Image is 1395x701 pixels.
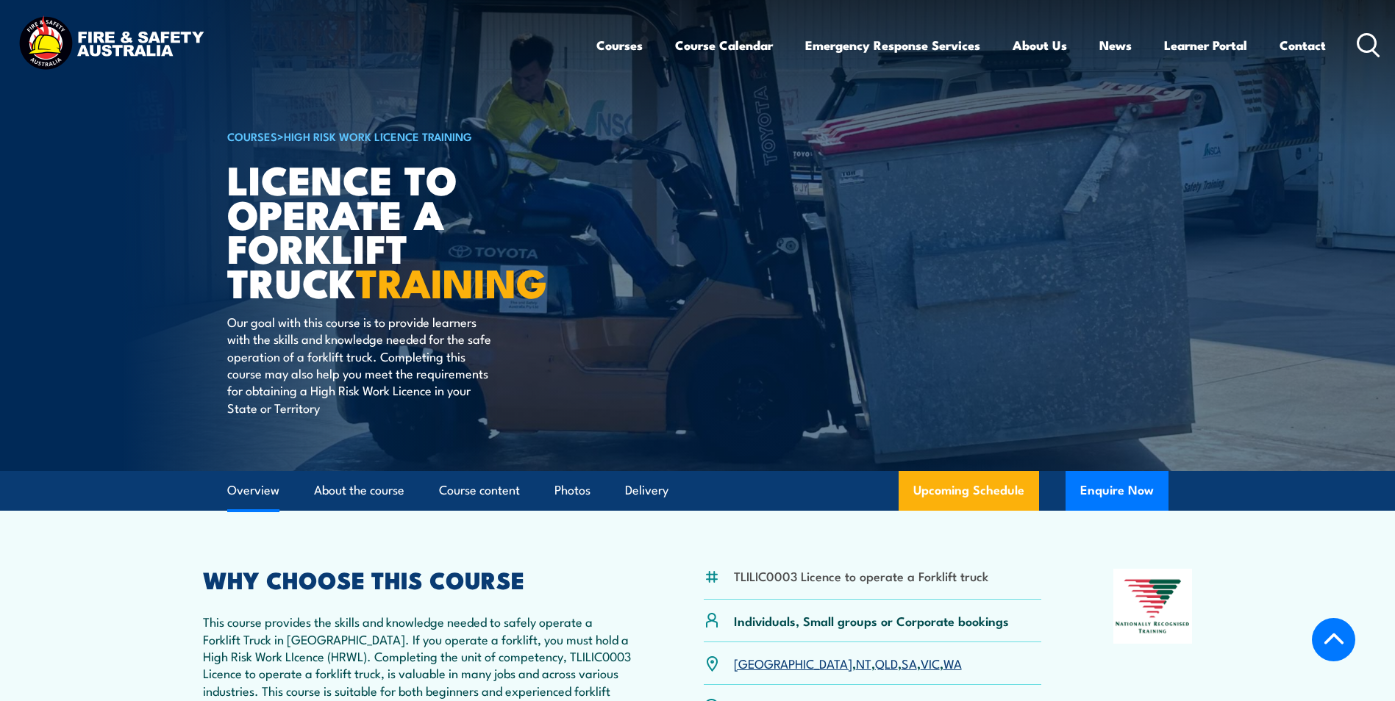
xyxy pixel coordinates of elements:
a: NT [856,654,871,672]
h2: WHY CHOOSE THIS COURSE [203,569,632,589]
a: COURSES [227,128,277,144]
a: Emergency Response Services [805,26,980,65]
p: , , , , , [734,655,962,672]
a: [GEOGRAPHIC_DATA] [734,654,852,672]
p: Our goal with this course is to provide learners with the skills and knowledge needed for the saf... [227,313,496,416]
a: Courses [596,26,643,65]
a: QLD [875,654,898,672]
a: Course content [439,471,520,510]
a: Learner Portal [1164,26,1247,65]
p: Individuals, Small groups or Corporate bookings [734,612,1009,629]
a: Course Calendar [675,26,773,65]
button: Enquire Now [1066,471,1169,511]
a: Contact [1280,26,1326,65]
a: About Us [1013,26,1067,65]
a: High Risk Work Licence Training [284,128,472,144]
a: Upcoming Schedule [899,471,1039,511]
a: Delivery [625,471,668,510]
a: SA [902,654,917,672]
a: Photos [554,471,591,510]
a: News [1099,26,1132,65]
li: TLILIC0003 Licence to operate a Forklift truck [734,567,988,584]
a: WA [943,654,962,672]
a: About the course [314,471,404,510]
h6: > [227,127,591,145]
a: VIC [921,654,940,672]
strong: TRAINING [356,251,547,312]
img: Nationally Recognised Training logo. [1113,569,1193,644]
a: Overview [227,471,279,510]
h1: Licence to operate a forklift truck [227,162,591,299]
